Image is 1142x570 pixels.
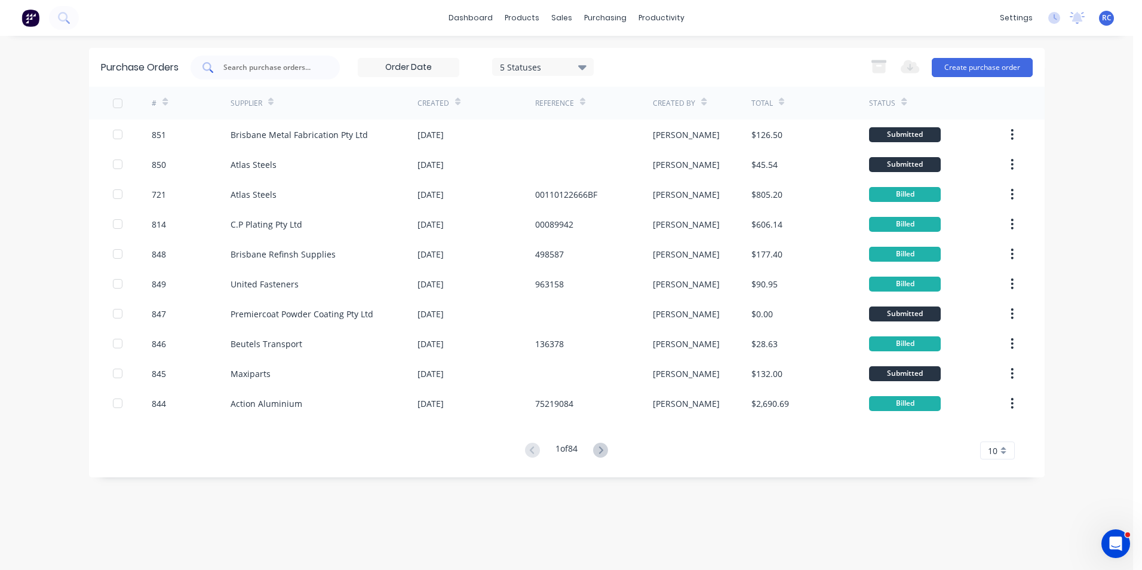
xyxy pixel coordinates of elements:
[152,188,166,201] div: 721
[231,338,302,350] div: Beutels Transport
[751,308,773,320] div: $0.00
[1101,529,1130,558] iframe: Intercom live chat
[499,9,545,27] div: products
[152,308,166,320] div: 847
[535,248,564,261] div: 498587
[535,278,564,290] div: 963158
[231,128,368,141] div: Brisbane Metal Fabrication Pty Ltd
[653,248,720,261] div: [PERSON_NAME]
[751,218,782,231] div: $606.14
[653,188,720,201] div: [PERSON_NAME]
[231,218,302,231] div: C.P Plating Pty Ltd
[152,128,166,141] div: 851
[231,98,262,109] div: Supplier
[869,277,941,292] div: Billed
[535,338,564,350] div: 136378
[417,367,444,380] div: [DATE]
[988,445,997,457] span: 10
[535,218,573,231] div: 00089942
[751,188,782,201] div: $805.20
[653,128,720,141] div: [PERSON_NAME]
[417,128,444,141] div: [DATE]
[869,396,941,411] div: Billed
[994,9,1039,27] div: settings
[751,248,782,261] div: $177.40
[417,338,444,350] div: [DATE]
[869,127,941,142] div: Submitted
[152,158,166,171] div: 850
[417,98,449,109] div: Created
[443,9,499,27] a: dashboard
[869,98,895,109] div: Status
[231,188,277,201] div: Atlas Steels
[869,336,941,351] div: Billed
[869,247,941,262] div: Billed
[22,9,39,27] img: Factory
[633,9,690,27] div: productivity
[152,397,166,410] div: 844
[417,188,444,201] div: [DATE]
[535,98,574,109] div: Reference
[417,248,444,261] div: [DATE]
[555,442,578,459] div: 1 of 84
[222,62,321,73] input: Search purchase orders...
[231,367,271,380] div: Maxiparts
[869,187,941,202] div: Billed
[653,308,720,320] div: [PERSON_NAME]
[152,338,166,350] div: 846
[535,397,573,410] div: 75219084
[417,158,444,171] div: [DATE]
[231,158,277,171] div: Atlas Steels
[545,9,578,27] div: sales
[231,397,302,410] div: Action Aluminium
[152,278,166,290] div: 849
[653,218,720,231] div: [PERSON_NAME]
[231,278,299,290] div: United Fasteners
[751,338,778,350] div: $28.63
[932,58,1033,77] button: Create purchase order
[231,248,336,261] div: Brisbane Refinsh Supplies
[152,218,166,231] div: 814
[417,308,444,320] div: [DATE]
[152,248,166,261] div: 848
[417,218,444,231] div: [DATE]
[869,307,941,321] div: Submitted
[417,397,444,410] div: [DATE]
[653,397,720,410] div: [PERSON_NAME]
[751,128,782,141] div: $126.50
[869,157,941,172] div: Submitted
[751,98,773,109] div: Total
[358,59,459,76] input: Order Date
[535,188,597,201] div: 00110122666BF
[751,397,789,410] div: $2,690.69
[152,98,156,109] div: #
[653,367,720,380] div: [PERSON_NAME]
[231,308,373,320] div: Premiercoat Powder Coating Pty Ltd
[417,278,444,290] div: [DATE]
[578,9,633,27] div: purchasing
[751,367,782,380] div: $132.00
[751,158,778,171] div: $45.54
[1102,13,1112,23] span: RC
[869,366,941,381] div: Submitted
[751,278,778,290] div: $90.95
[653,158,720,171] div: [PERSON_NAME]
[101,60,179,75] div: Purchase Orders
[653,278,720,290] div: [PERSON_NAME]
[152,367,166,380] div: 845
[653,98,695,109] div: Created By
[869,217,941,232] div: Billed
[500,60,585,73] div: 5 Statuses
[653,338,720,350] div: [PERSON_NAME]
